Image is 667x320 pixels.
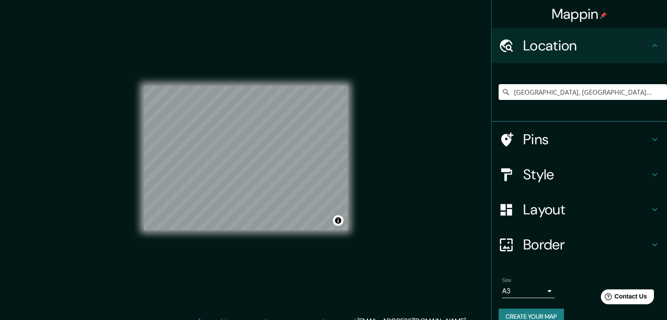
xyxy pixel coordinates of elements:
[492,28,667,63] div: Location
[523,201,649,218] h4: Layout
[333,215,343,226] button: Toggle attribution
[492,227,667,262] div: Border
[523,166,649,183] h4: Style
[523,236,649,253] h4: Border
[499,84,667,100] input: Pick your city or area
[492,192,667,227] div: Layout
[502,284,555,298] div: A3
[492,157,667,192] div: Style
[492,122,667,157] div: Pins
[502,277,511,284] label: Size
[600,12,607,19] img: pin-icon.png
[523,131,649,148] h4: Pins
[552,5,607,23] h4: Mappin
[144,86,348,230] canvas: Map
[523,37,649,54] h4: Location
[589,286,657,310] iframe: Help widget launcher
